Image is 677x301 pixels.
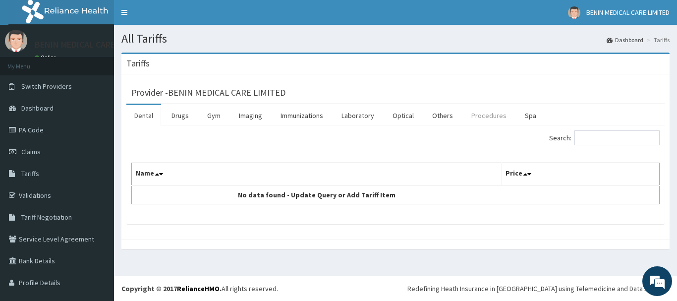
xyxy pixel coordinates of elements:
[21,169,39,178] span: Tariffs
[21,82,72,91] span: Switch Providers
[35,54,58,61] a: Online
[132,163,502,186] th: Name
[501,163,660,186] th: Price
[5,30,27,52] img: User Image
[334,105,382,126] a: Laboratory
[231,105,270,126] a: Imaging
[199,105,228,126] a: Gym
[407,284,670,294] div: Redefining Heath Insurance in [GEOGRAPHIC_DATA] using Telemedicine and Data Science!
[121,284,222,293] strong: Copyright © 2017 .
[574,130,660,145] input: Search:
[21,104,54,113] span: Dashboard
[35,40,148,49] p: BENIN MEDICAL CARE LIMITED
[463,105,514,126] a: Procedures
[549,130,660,145] label: Search:
[607,36,643,44] a: Dashboard
[164,105,197,126] a: Drugs
[424,105,461,126] a: Others
[273,105,331,126] a: Immunizations
[568,6,580,19] img: User Image
[114,276,677,301] footer: All rights reserved.
[517,105,544,126] a: Spa
[385,105,422,126] a: Optical
[21,147,41,156] span: Claims
[126,59,150,68] h3: Tariffs
[131,88,285,97] h3: Provider - BENIN MEDICAL CARE LIMITED
[644,36,670,44] li: Tariffs
[121,32,670,45] h1: All Tariffs
[132,185,502,204] td: No data found - Update Query or Add Tariff Item
[21,213,72,222] span: Tariff Negotiation
[177,284,220,293] a: RelianceHMO
[586,8,670,17] span: BENIN MEDICAL CARE LIMITED
[126,105,161,126] a: Dental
